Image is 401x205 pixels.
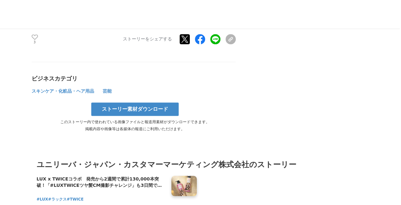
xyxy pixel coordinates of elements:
[32,118,238,132] p: このストーリー内で使われている画像ファイルと報道用素材がダウンロードできます。 掲載内容や画像等は各媒体の報道にご利用いただけます。
[37,176,166,189] a: LUX x TWICEコラボ 発売から2週間で累計130,000本突破！「#LUXTWICEツヤ髪CM撮影チャレンジ」も3日間で参加者数200人以上！コラボレーション3年目にかける思いや開発秘話を公開
[91,102,179,116] a: ストーリー素材ダウンロード
[32,75,236,82] div: ビジネスカテゴリ
[32,90,95,93] a: スキンケア・化粧品・ヘア用品
[37,159,365,171] h3: ユニリーバ・ジャパン・カスタマーマーケティング株式会社のストーリー
[103,88,112,94] span: 芸能
[37,196,48,202] a: #LUX
[67,196,84,202] a: #TWICE
[48,196,67,202] a: #ラックス
[32,88,94,94] span: スキンケア・化粧品・ヘア用品
[32,41,38,44] p: 3
[123,36,172,42] p: ストーリーをシェアする
[103,90,112,93] a: 芸能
